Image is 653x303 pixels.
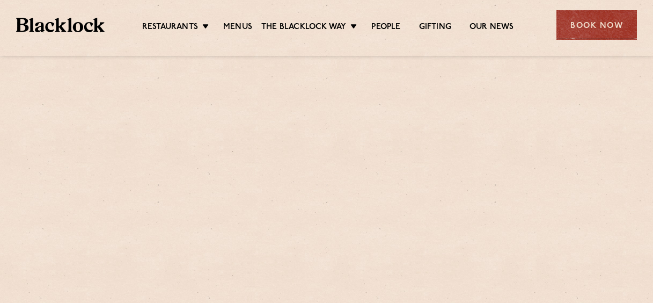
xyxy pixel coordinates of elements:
div: Book Now [556,10,637,40]
a: Restaurants [142,22,198,34]
img: BL_Textured_Logo-footer-cropped.svg [16,18,105,33]
a: Gifting [419,22,451,34]
a: Menus [223,22,252,34]
a: Our News [469,22,514,34]
a: The Blacklock Way [261,22,346,34]
a: People [371,22,400,34]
